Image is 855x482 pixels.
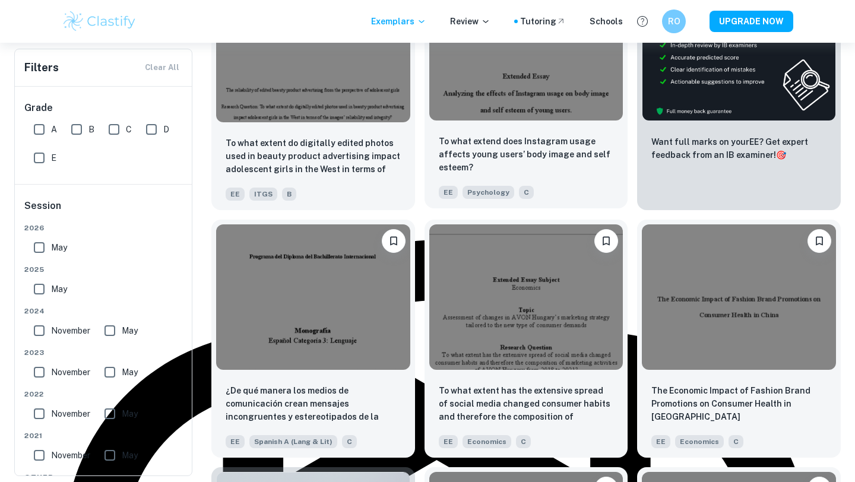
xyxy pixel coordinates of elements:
span: EE [439,186,458,199]
span: 2023 [24,347,183,358]
h6: Filters [24,59,59,76]
a: BookmarkThe Economic Impact of Fashion Brand Promotions on Consumer Health in ChinaEEEconomicsC [637,220,841,458]
span: November [51,449,90,462]
span: C [126,123,132,136]
span: A [51,123,57,136]
p: Review [450,15,490,28]
span: 🎯 [776,150,786,160]
img: Clastify logo [62,9,137,33]
span: May [122,407,138,420]
p: Want full marks on your EE ? Get expert feedback from an IB examiner! [651,135,826,161]
span: EE [226,435,245,448]
button: Bookmark [807,229,831,253]
a: Tutoring [520,15,566,28]
span: May [122,366,138,379]
p: The Economic Impact of Fashion Brand Promotions on Consumer Health in China [651,384,826,423]
button: Help and Feedback [632,11,653,31]
span: B [282,188,296,201]
span: 2025 [24,264,183,275]
button: UPGRADE NOW [710,11,793,32]
p: To what extend does Instagram usage affects young users’ body image and self esteem? [439,135,614,174]
p: To what extent has the extensive spread of social media changed consumer habits and therefore the... [439,384,614,424]
h6: Grade [24,101,183,115]
span: EE [651,435,670,448]
span: EE [226,188,245,201]
button: RO [662,9,686,33]
span: C [519,186,534,199]
span: 2021 [24,430,183,441]
img: Economics EE example thumbnail: To what extent has the extensive spread [429,224,623,370]
p: Exemplars [371,15,426,28]
span: Economics [463,435,511,448]
span: November [51,366,90,379]
img: Economics EE example thumbnail: The Economic Impact of Fashion Brand Pro [642,224,836,370]
span: May [122,324,138,337]
span: C [729,435,743,448]
button: Bookmark [594,229,618,253]
span: D [163,123,169,136]
span: C [516,435,531,448]
a: BookmarkTo what extent has the extensive spread of social media changed consumer habits and there... [425,220,628,458]
span: 2026 [24,223,183,233]
span: E [51,151,56,164]
h6: RO [667,15,681,28]
span: Spanish A (Lang & Lit) [249,435,337,448]
a: Schools [590,15,623,28]
h6: Session [24,199,183,223]
a: Bookmark¿De qué manera los medios de comunicación crean mensajes incongruentes y estereotipados d... [211,220,415,458]
span: B [88,123,94,136]
span: 2024 [24,306,183,316]
span: Economics [675,435,724,448]
p: To what extent do digitally edited photos used in beauty product advertising impact adolescent gi... [226,137,401,177]
span: November [51,407,90,420]
span: C [342,435,357,448]
span: May [122,449,138,462]
span: EE [439,435,458,448]
span: May [51,241,67,254]
span: November [51,324,90,337]
img: Spanish A (Lang & Lit) EE example thumbnail: ¿De qué manera los medios de comunicació [216,224,410,370]
p: ¿De qué manera los medios de comunicación crean mensajes incongruentes y estereotipados de la ima... [226,384,401,424]
button: Bookmark [382,229,406,253]
span: May [51,283,67,296]
span: ITGS [249,188,277,201]
span: Psychology [463,186,514,199]
span: 2022 [24,389,183,399]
